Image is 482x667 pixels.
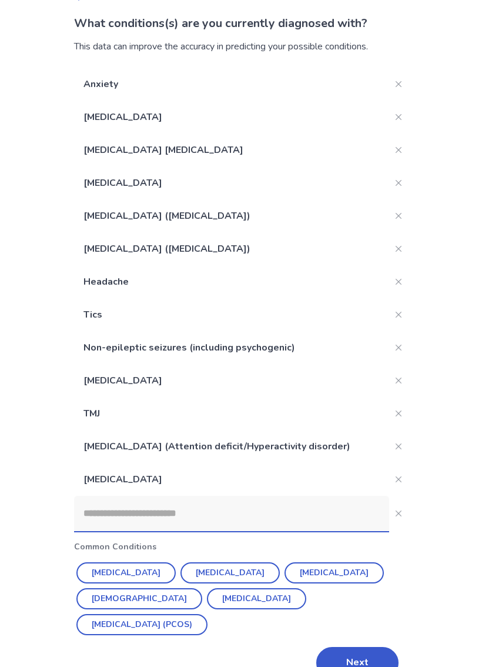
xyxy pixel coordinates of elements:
[389,141,408,159] button: Close
[74,463,389,496] p: [MEDICAL_DATA]
[74,134,389,166] p: [MEDICAL_DATA] [MEDICAL_DATA]
[74,541,408,553] p: Common Conditions
[284,562,384,583] button: [MEDICAL_DATA]
[389,504,408,523] button: Close
[74,199,389,232] p: [MEDICAL_DATA] ([MEDICAL_DATA])
[74,101,389,134] p: [MEDICAL_DATA]
[389,305,408,324] button: Close
[74,298,389,331] p: Tics
[74,15,408,32] p: What conditions(s) are you currently diagnosed with?
[74,265,389,298] p: Headache
[74,68,389,101] p: Anxiety
[74,364,389,397] p: [MEDICAL_DATA]
[76,562,176,583] button: [MEDICAL_DATA]
[74,331,389,364] p: Non-epileptic seizures (including psychogenic)
[389,437,408,456] button: Close
[180,562,280,583] button: [MEDICAL_DATA]
[389,470,408,489] button: Close
[389,272,408,291] button: Close
[389,239,408,258] button: Close
[74,496,389,531] input: Close
[389,404,408,423] button: Close
[389,108,408,126] button: Close
[389,371,408,390] button: Close
[74,39,408,54] div: This data can improve the accuracy in predicting your possible conditions.
[74,232,389,265] p: [MEDICAL_DATA] ([MEDICAL_DATA])
[74,397,389,430] p: TMJ
[74,166,389,199] p: [MEDICAL_DATA]
[76,614,207,635] button: [MEDICAL_DATA] (PCOS)
[389,338,408,357] button: Close
[389,174,408,192] button: Close
[207,588,306,609] button: [MEDICAL_DATA]
[74,430,389,463] p: [MEDICAL_DATA] (Attention deficit/Hyperactivity disorder)
[389,75,408,94] button: Close
[76,588,202,609] button: [DEMOGRAPHIC_DATA]
[389,206,408,225] button: Close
